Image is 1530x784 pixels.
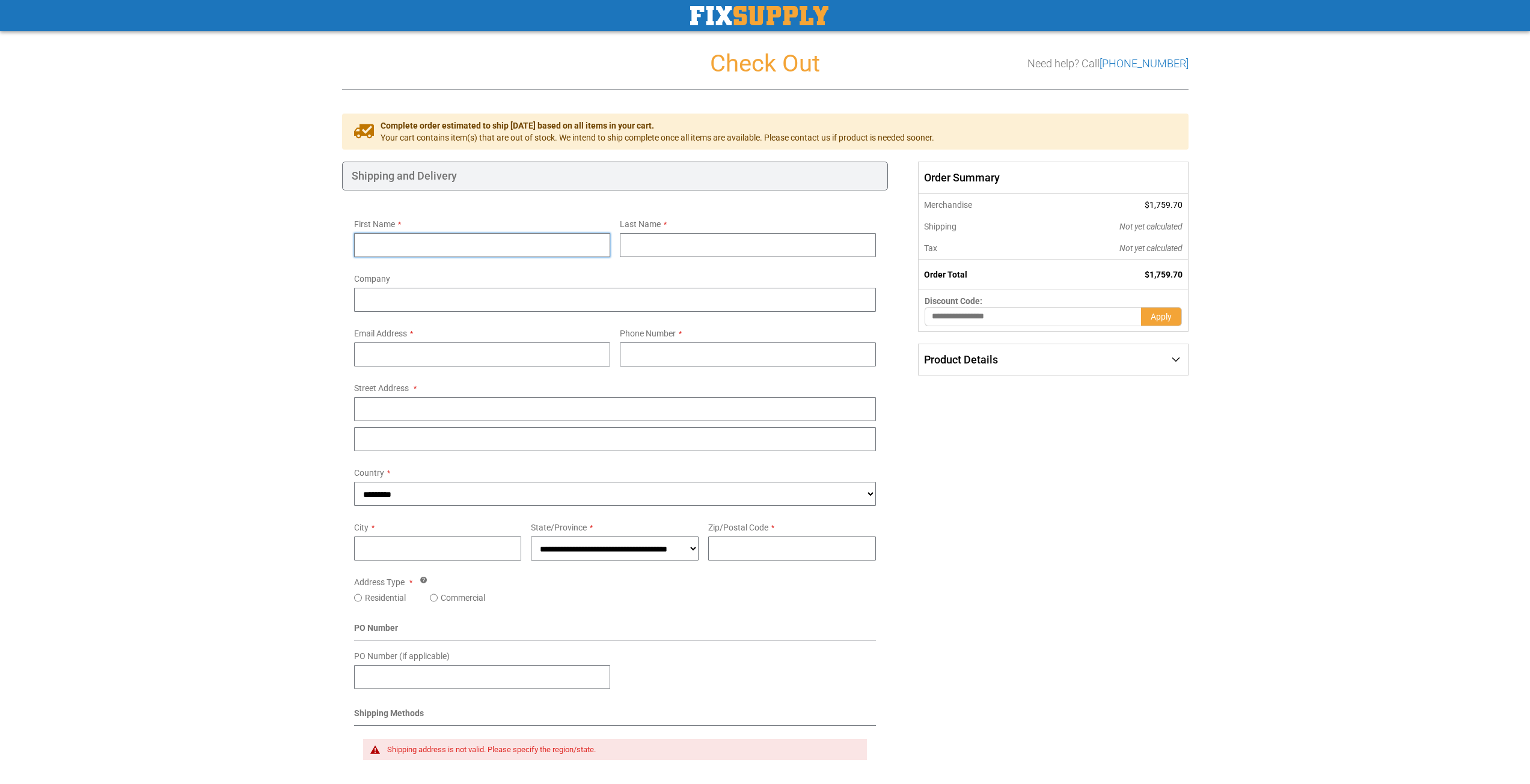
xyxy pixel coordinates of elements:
[1119,243,1183,253] span: Not yet calculated
[381,120,934,132] span: Complete order estimated to ship [DATE] based on all items in your cart.
[924,270,967,279] strong: Order Total
[919,194,1038,216] th: Merchandise
[354,651,450,661] span: PO Number (if applicable)
[690,6,828,25] a: store logo
[354,329,407,338] span: Email Address
[919,237,1038,260] th: Tax
[918,162,1188,194] span: Order Summary
[1141,307,1182,326] button: Apply
[365,592,406,604] label: Residential
[354,219,395,229] span: First Name
[381,132,934,144] span: Your cart contains item(s) that are out of stock. We intend to ship complete once all items are a...
[1027,58,1189,70] h3: Need help? Call
[924,353,998,366] span: Product Details
[708,523,768,532] span: Zip/Postal Code
[924,222,956,231] span: Shipping
[1151,312,1172,321] span: Apply
[531,523,587,532] span: State/Province
[620,219,661,229] span: Last Name
[342,162,889,190] div: Shipping and Delivery
[690,6,828,25] img: Fix Industrial Supply
[354,274,390,284] span: Company
[1145,270,1183,279] span: $1,759.70
[354,707,877,726] div: Shipping Methods
[354,383,409,393] span: Street Address
[620,329,676,338] span: Phone Number
[1145,200,1183,210] span: $1,759.70
[441,592,485,604] label: Commercial
[342,50,1189,77] h1: Check Out
[1119,222,1183,231] span: Not yet calculated
[354,468,384,478] span: Country
[354,622,877,640] div: PO Number
[925,296,982,306] span: Discount Code:
[354,523,369,532] span: City
[1100,57,1189,70] a: [PHONE_NUMBER]
[387,745,855,755] div: Shipping address is not valid. Please specify the region/state.
[354,577,405,587] span: Address Type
